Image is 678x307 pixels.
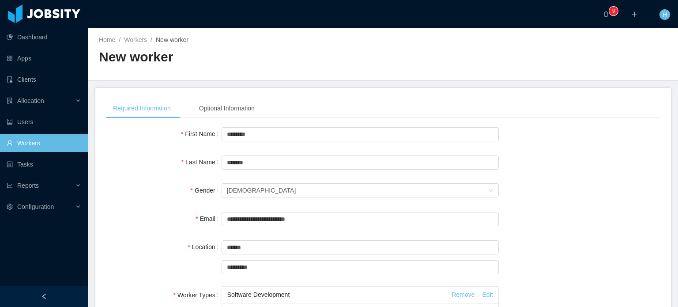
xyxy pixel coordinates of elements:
label: Worker Types [173,292,221,299]
label: Gender [191,187,222,194]
label: Last Name [181,159,222,166]
i: icon: setting [7,204,13,210]
sup: 9 [609,7,618,15]
a: icon: profileTasks [7,155,81,173]
input: Last Name [222,155,499,170]
i: icon: bell [603,11,609,17]
span: H [663,9,667,20]
a: icon: pie-chartDashboard [7,28,81,46]
div: Software Development [227,287,452,303]
i: icon: plus [631,11,637,17]
span: Allocation [17,97,44,104]
p: 9 [612,7,615,15]
i: icon: solution [7,98,13,104]
a: icon: auditClients [7,71,81,88]
i: icon: down [488,188,493,194]
span: Configuration [17,203,54,210]
div: Optional Information [192,99,262,118]
a: Home [99,36,115,43]
span: New worker [156,36,188,43]
div: Required Information [106,99,178,118]
label: Email [196,215,221,222]
label: First Name [181,130,222,137]
span: Reports [17,182,39,189]
input: First Name [222,127,499,141]
a: icon: robotUsers [7,113,81,131]
a: Workers [124,36,147,43]
span: / [119,36,121,43]
input: Email [222,212,499,226]
label: Location [188,243,221,250]
a: icon: userWorkers [7,134,81,152]
i: icon: line-chart [7,182,13,189]
a: Remove [452,291,475,298]
a: Edit [482,291,493,298]
div: Male [227,184,296,197]
h2: New worker [99,48,383,66]
a: icon: appstoreApps [7,49,81,67]
span: / [151,36,152,43]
